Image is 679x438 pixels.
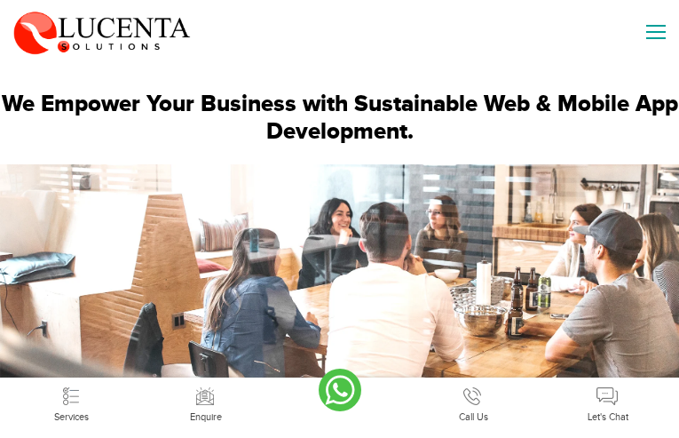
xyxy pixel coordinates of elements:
div: Services [4,410,138,426]
a: Let's Chat [541,396,675,425]
div: Enquire [138,410,272,426]
a: Enquire [138,396,272,425]
img: Lucenta Solutions [13,9,191,55]
div: Let's Chat [541,410,675,426]
a: Call Us [407,396,541,425]
a: Services [4,396,138,425]
div: Call Us [407,410,541,426]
